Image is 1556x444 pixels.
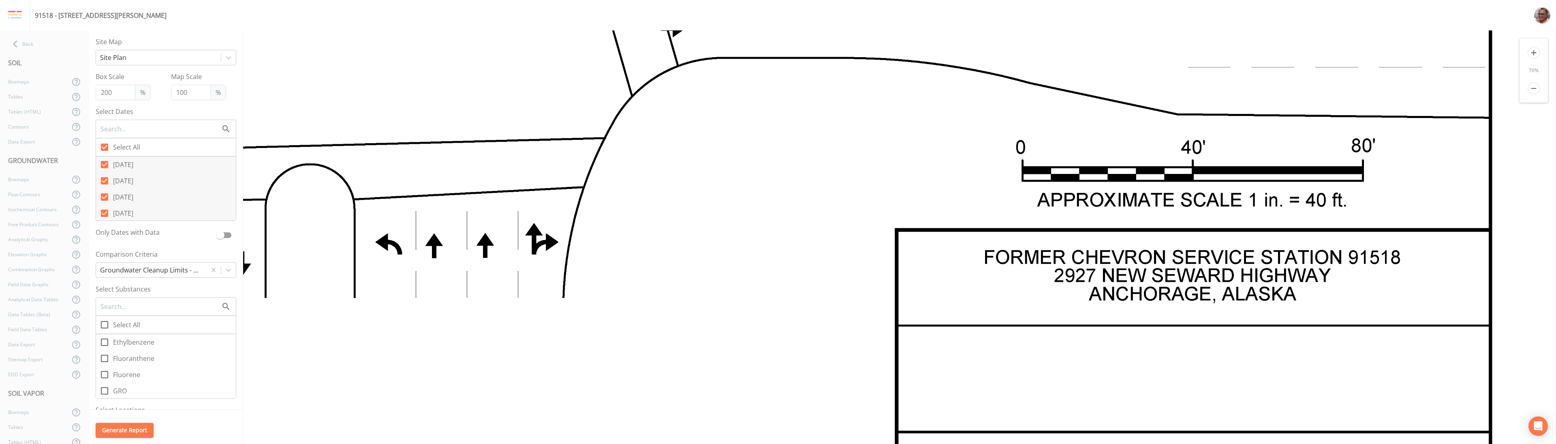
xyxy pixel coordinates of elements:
[8,11,22,19] img: logo
[96,423,154,438] button: Generate Report
[113,160,133,169] span: [DATE]
[1528,416,1548,436] div: Open Intercom Messenger
[113,192,133,202] span: [DATE]
[210,85,226,100] span: %
[113,176,133,186] span: [DATE]
[113,386,127,396] span: GRO
[96,107,236,116] label: Select Dates
[113,142,140,152] span: Select All
[171,72,226,82] label: Map Scale
[1528,47,1540,59] i: add
[1528,82,1540,94] i: remove
[113,370,140,380] span: Fluorene
[96,249,236,259] label: Comparison Criteria
[1520,67,1548,74] div: 70 %
[1534,7,1550,24] img: e2d790fa78825a4bb76dcb6ab311d44c
[113,320,140,330] span: Select All
[100,301,221,312] input: Search...
[100,124,221,134] input: Search...
[96,37,236,47] label: Site Map
[113,354,154,363] span: Fluoranthene
[96,72,151,82] label: Box Scale
[113,208,133,218] span: [DATE]
[135,85,151,100] span: %
[96,227,213,240] label: Only Dates with Data
[35,11,167,20] div: 91518 - [STREET_ADDRESS][PERSON_NAME]
[96,284,236,294] label: Select Substances
[96,405,236,415] label: Select Locations
[113,337,154,347] span: Ethylbenzene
